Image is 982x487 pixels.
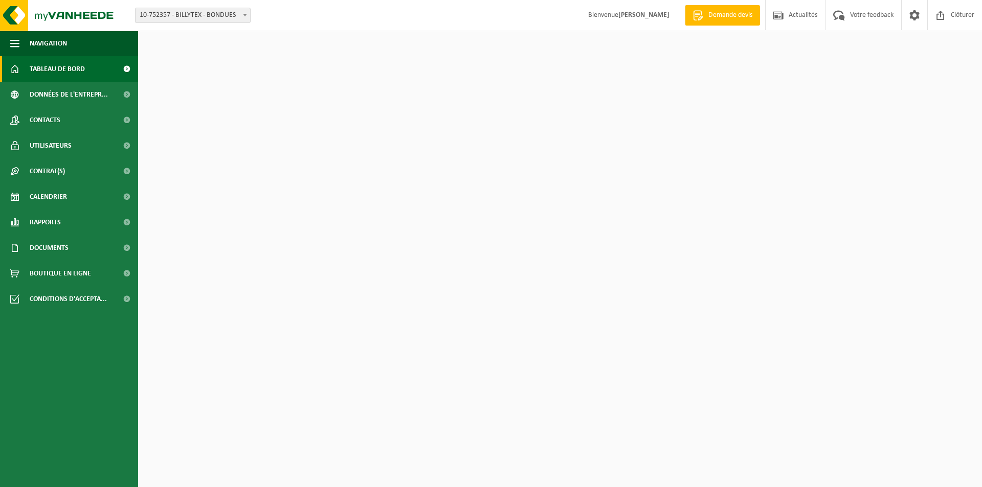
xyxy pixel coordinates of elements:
span: Contacts [30,107,60,133]
span: Utilisateurs [30,133,72,158]
span: Conditions d'accepta... [30,286,107,312]
span: Navigation [30,31,67,56]
span: Tableau de bord [30,56,85,82]
span: Contrat(s) [30,158,65,184]
span: Données de l'entrepr... [30,82,108,107]
span: Boutique en ligne [30,261,91,286]
strong: [PERSON_NAME] [618,11,669,19]
span: 10-752357 - BILLYTEX - BONDUES [135,8,251,23]
span: Demande devis [706,10,755,20]
a: Demande devis [685,5,760,26]
span: Rapports [30,210,61,235]
span: 10-752357 - BILLYTEX - BONDUES [136,8,250,22]
span: Documents [30,235,69,261]
span: Calendrier [30,184,67,210]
